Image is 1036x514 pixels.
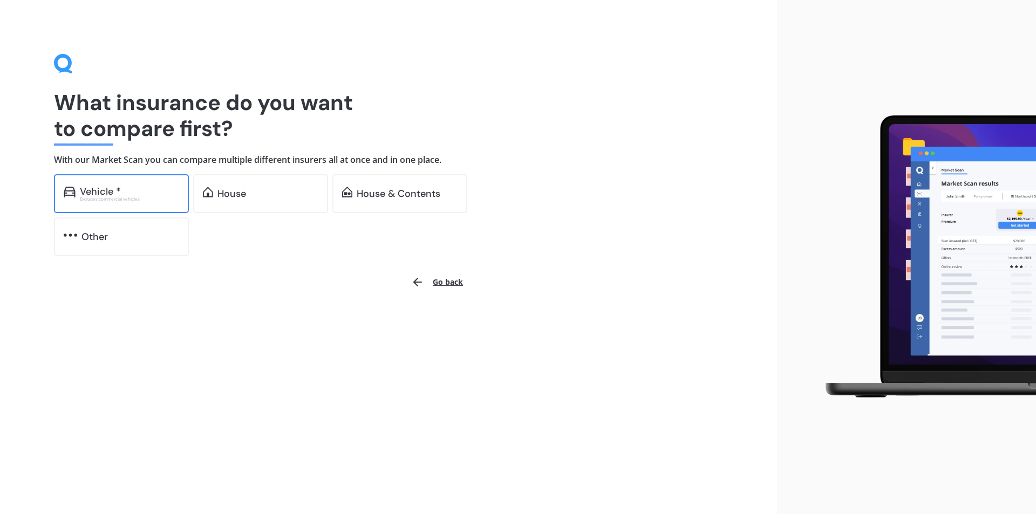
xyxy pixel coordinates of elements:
img: laptop.webp [810,109,1036,406]
img: other.81dba5aafe580aa69f38.svg [64,230,77,241]
img: home.91c183c226a05b4dc763.svg [203,187,213,197]
img: car.f15378c7a67c060ca3f3.svg [64,187,76,197]
div: Vehicle * [80,186,121,197]
div: Excludes commercial vehicles [80,197,179,201]
div: House & Contents [357,188,440,199]
img: home-and-contents.b802091223b8502ef2dd.svg [342,187,352,197]
div: Other [81,231,108,242]
button: Go back [405,269,469,295]
h4: With our Market Scan you can compare multiple different insurers all at once and in one place. [54,154,723,166]
div: House [217,188,246,199]
h1: What insurance do you want to compare first? [54,90,723,141]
